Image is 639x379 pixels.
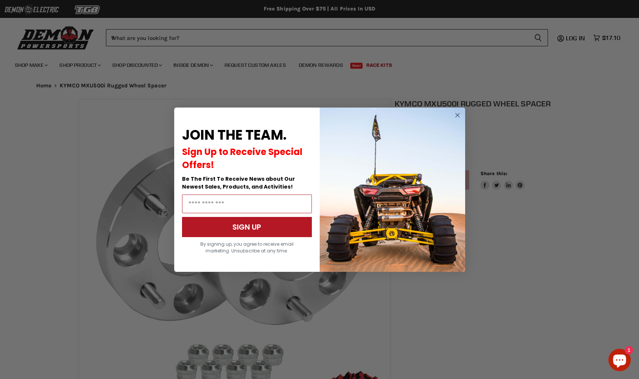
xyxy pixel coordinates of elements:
inbox-online-store-chat: Shopify online store chat [606,349,633,373]
img: a9095488-b6e7-41ba-879d-588abfab540b.jpeg [320,108,465,272]
button: Close dialog [453,111,462,120]
input: Email Address [182,195,312,213]
span: JOIN THE TEAM. [182,125,286,145]
span: Sign Up to Receive Special Offers! [182,146,303,171]
span: By signing up, you agree to receive email marketing. Unsubscribe at any time. [200,241,294,254]
button: SIGN UP [182,217,312,237]
span: Be The First To Receive News about Our Newest Sales, Products, and Activities! [182,175,295,190]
